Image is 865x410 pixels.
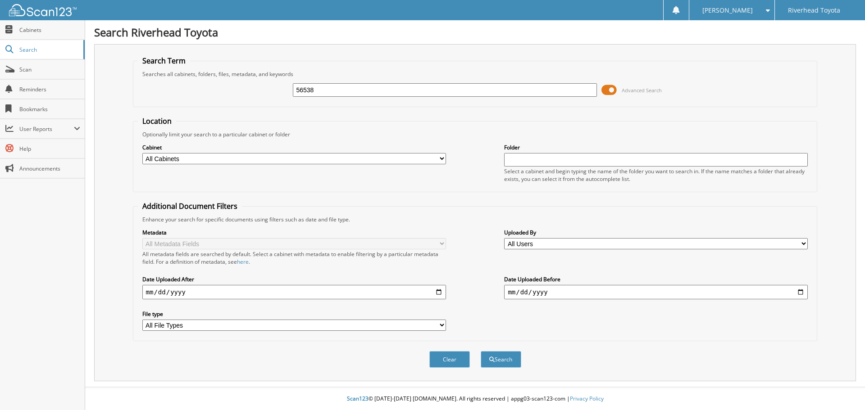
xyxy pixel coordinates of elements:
button: Clear [429,351,470,368]
img: scan123-logo-white.svg [9,4,77,16]
span: Scan123 [347,395,369,402]
input: end [504,285,808,299]
div: Optionally limit your search to a particular cabinet or folder [138,131,813,138]
span: Advanced Search [622,87,662,94]
h1: Search Riverhead Toyota [94,25,856,40]
label: Metadata [142,229,446,236]
span: Reminders [19,86,80,93]
span: Riverhead Toyota [788,8,840,13]
span: Search [19,46,79,54]
label: Date Uploaded After [142,275,446,283]
a: here [237,258,249,266]
span: User Reports [19,125,74,133]
label: Cabinet [142,144,446,151]
div: Select a cabinet and begin typing the name of the folder you want to search in. If the name match... [504,167,808,183]
label: Uploaded By [504,229,808,236]
div: All metadata fields are searched by default. Select a cabinet with metadata to enable filtering b... [142,250,446,266]
input: start [142,285,446,299]
a: Privacy Policy [570,395,604,402]
div: © [DATE]-[DATE] [DOMAIN_NAME]. All rights reserved | appg03-scan123-com | [85,388,865,410]
button: Search [481,351,521,368]
label: Date Uploaded Before [504,275,808,283]
div: Enhance your search for specific documents using filters such as date and file type. [138,216,813,223]
label: File type [142,310,446,318]
legend: Location [138,116,176,126]
span: Help [19,145,80,153]
label: Folder [504,144,808,151]
span: Bookmarks [19,105,80,113]
span: Cabinets [19,26,80,34]
span: Announcements [19,165,80,172]
div: Searches all cabinets, folders, files, metadata, and keywords [138,70,813,78]
span: [PERSON_NAME] [702,8,753,13]
span: Scan [19,66,80,73]
iframe: Chat Widget [820,367,865,410]
legend: Additional Document Filters [138,201,242,211]
legend: Search Term [138,56,190,66]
